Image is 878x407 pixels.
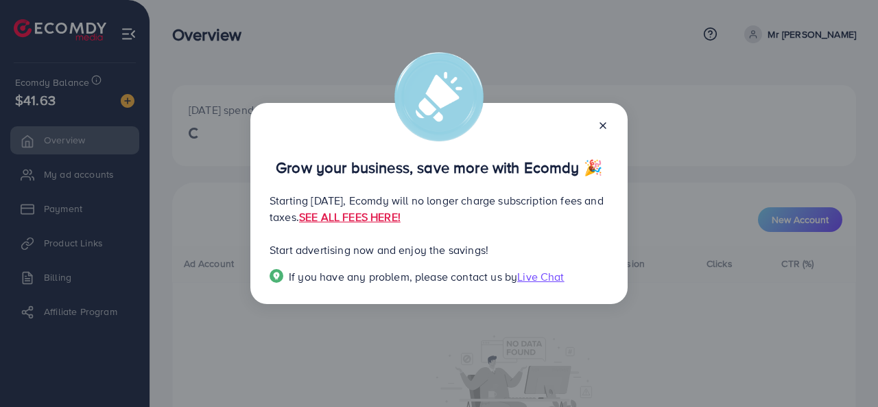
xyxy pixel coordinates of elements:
img: alert [394,52,484,141]
a: SEE ALL FEES HERE! [299,209,401,224]
span: If you have any problem, please contact us by [289,269,517,284]
span: Live Chat [517,269,564,284]
img: Popup guide [270,269,283,283]
p: Start advertising now and enjoy the savings! [270,242,608,258]
p: Starting [DATE], Ecomdy will no longer charge subscription fees and taxes. [270,192,608,225]
p: Grow your business, save more with Ecomdy 🎉 [270,159,608,176]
